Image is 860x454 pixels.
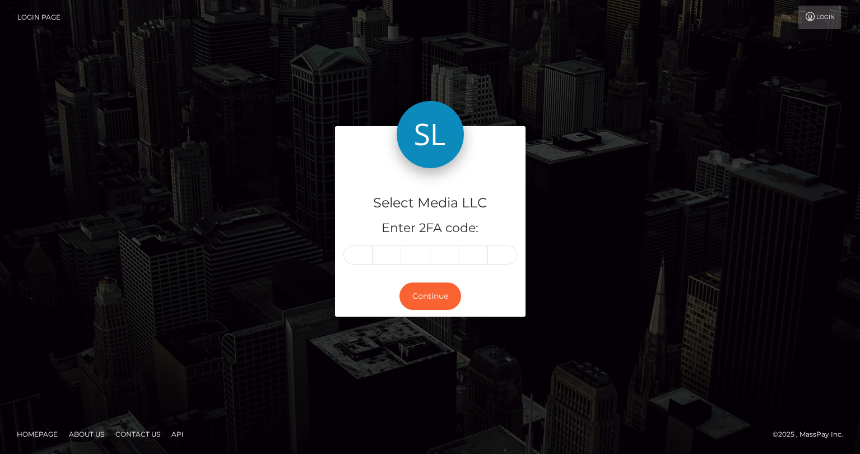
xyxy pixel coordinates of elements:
h5: Enter 2FA code: [343,220,517,237]
a: About Us [64,425,109,443]
a: Login Page [17,6,61,29]
h4: Select Media LLC [343,193,517,213]
a: Homepage [12,425,62,443]
button: Continue [399,282,461,310]
div: © 2025 , MassPay Inc. [773,428,852,441]
a: API [167,425,188,443]
a: Contact Us [111,425,165,443]
img: Select Media LLC [397,101,464,168]
a: Login [798,6,841,29]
